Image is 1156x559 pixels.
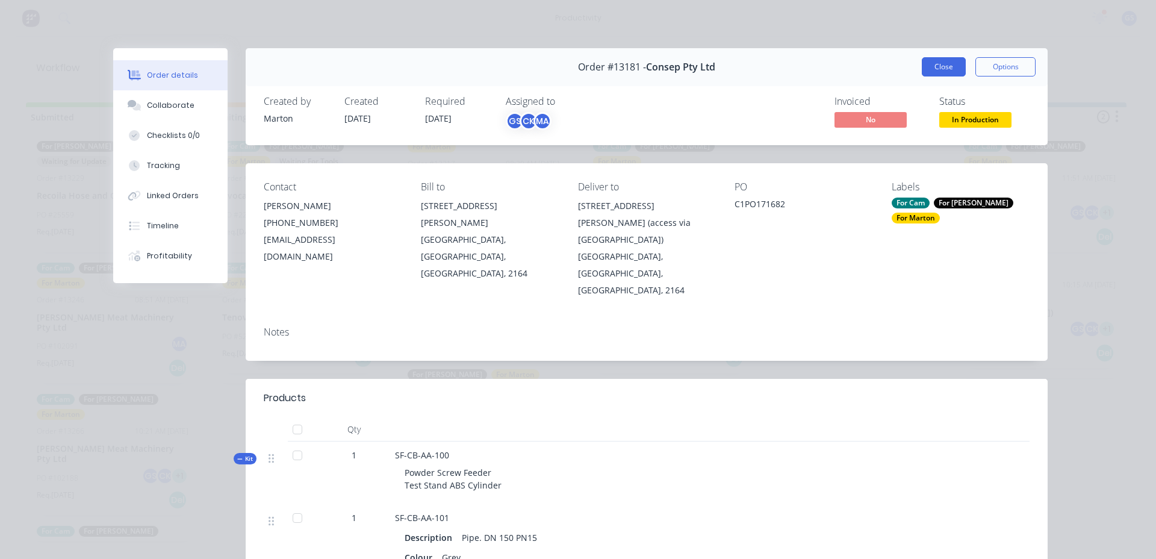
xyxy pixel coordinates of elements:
[147,190,199,201] div: Linked Orders
[264,198,402,265] div: [PERSON_NAME][PHONE_NUMBER][EMAIL_ADDRESS][DOMAIN_NAME]
[506,96,626,107] div: Assigned to
[344,96,411,107] div: Created
[975,57,1036,77] button: Options
[113,120,228,151] button: Checklists 0/0
[113,60,228,90] button: Order details
[421,198,559,231] div: [STREET_ADDRESS][PERSON_NAME]
[578,198,716,299] div: [STREET_ADDRESS][PERSON_NAME] (access via [GEOGRAPHIC_DATA])[GEOGRAPHIC_DATA], [GEOGRAPHIC_DATA],...
[520,112,538,130] div: CK
[264,96,330,107] div: Created by
[264,112,330,125] div: Marton
[264,391,306,405] div: Products
[578,61,646,73] span: Order #13181 -
[264,231,402,265] div: [EMAIL_ADDRESS][DOMAIN_NAME]
[421,181,559,193] div: Bill to
[405,529,457,546] div: Description
[147,70,198,81] div: Order details
[352,511,356,524] span: 1
[147,251,192,261] div: Profitability
[264,214,402,231] div: [PHONE_NUMBER]
[318,417,390,442] div: Qty
[735,198,872,214] div: C1PO171682
[939,96,1030,107] div: Status
[533,112,552,130] div: MA
[405,467,502,491] span: Powder Screw Feeder Test Stand ABS Cylinder
[457,529,542,546] div: Pipe. DN 150 PN15
[113,241,228,271] button: Profitability
[506,112,524,130] div: GS
[578,198,716,248] div: [STREET_ADDRESS][PERSON_NAME] (access via [GEOGRAPHIC_DATA])
[237,454,253,463] span: Kit
[147,100,194,111] div: Collaborate
[892,198,930,208] div: For Cam
[421,231,559,282] div: [GEOGRAPHIC_DATA], [GEOGRAPHIC_DATA], [GEOGRAPHIC_DATA], 2164
[735,181,872,193] div: PO
[147,130,200,141] div: Checklists 0/0
[578,248,716,299] div: [GEOGRAPHIC_DATA], [GEOGRAPHIC_DATA], [GEOGRAPHIC_DATA], 2164
[892,181,1030,193] div: Labels
[147,160,180,171] div: Tracking
[939,112,1011,127] span: In Production
[264,198,402,214] div: [PERSON_NAME]
[147,220,179,231] div: Timeline
[234,453,256,464] div: Kit
[934,198,1013,208] div: For [PERSON_NAME]
[344,113,371,124] span: [DATE]
[892,213,940,223] div: For Marton
[646,61,715,73] span: Consep Pty Ltd
[421,198,559,282] div: [STREET_ADDRESS][PERSON_NAME][GEOGRAPHIC_DATA], [GEOGRAPHIC_DATA], [GEOGRAPHIC_DATA], 2164
[395,449,449,461] span: SF-CB-AA-100
[352,449,356,461] span: 1
[395,512,449,523] span: SF-CB-AA-101
[834,112,907,127] span: No
[922,57,966,77] button: Close
[578,181,716,193] div: Deliver to
[113,181,228,211] button: Linked Orders
[506,112,552,130] button: GSCKMA
[264,326,1030,338] div: Notes
[834,96,925,107] div: Invoiced
[264,181,402,193] div: Contact
[425,113,452,124] span: [DATE]
[113,90,228,120] button: Collaborate
[939,112,1011,130] button: In Production
[113,211,228,241] button: Timeline
[113,151,228,181] button: Tracking
[425,96,491,107] div: Required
